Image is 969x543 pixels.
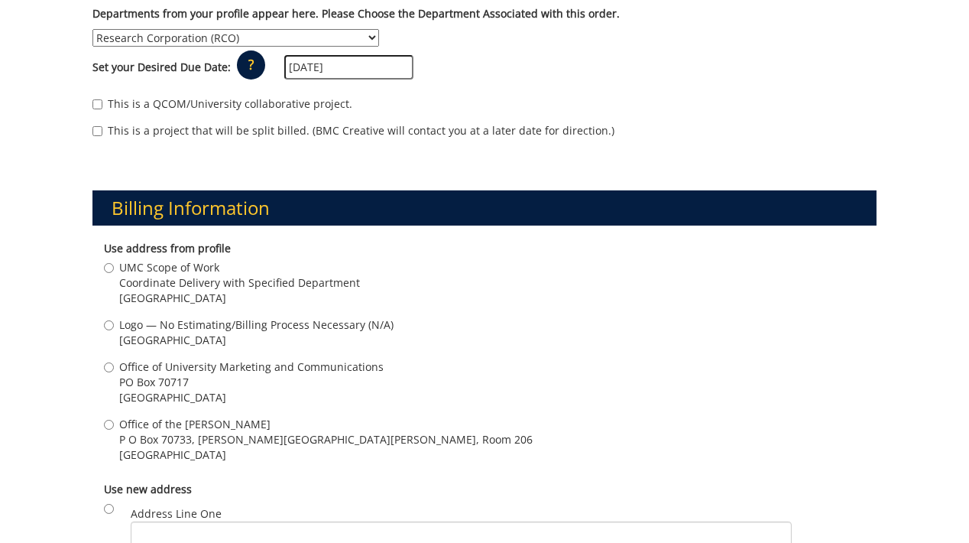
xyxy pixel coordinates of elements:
[104,420,114,430] input: Office of the [PERSON_NAME] P O Box 70733, [PERSON_NAME][GEOGRAPHIC_DATA][PERSON_NAME], Room 206 ...
[119,375,384,390] span: PO Box 70717
[119,333,394,348] span: [GEOGRAPHIC_DATA]
[119,291,360,306] span: [GEOGRAPHIC_DATA]
[92,126,102,136] input: This is a project that will be split billed. (BMC Creative will contact you at a later date for d...
[92,96,352,112] label: This is a QCOM/University collaborative project.
[119,359,384,375] span: Office of University Marketing and Communications
[119,317,394,333] span: Logo — No Estimating/Billing Process Necessary (N/A)
[92,60,231,75] label: Set your Desired Due Date:
[119,417,533,432] span: Office of the [PERSON_NAME]
[92,99,102,109] input: This is a QCOM/University collaborative project.
[119,447,533,463] span: [GEOGRAPHIC_DATA]
[237,50,265,80] p: ?
[284,55,413,80] input: MM/DD/YYYY
[119,390,384,405] span: [GEOGRAPHIC_DATA]
[119,275,360,291] span: Coordinate Delivery with Specified Department
[92,6,620,21] label: Departments from your profile appear here. Please Choose the Department Associated with this order.
[92,123,614,138] label: This is a project that will be split billed. (BMC Creative will contact you at a later date for d...
[104,263,114,273] input: UMC Scope of Work Coordinate Delivery with Specified Department [GEOGRAPHIC_DATA]
[119,260,360,275] span: UMC Scope of Work
[104,482,192,496] b: Use new address
[104,241,231,255] b: Use address from profile
[119,432,533,447] span: P O Box 70733, [PERSON_NAME][GEOGRAPHIC_DATA][PERSON_NAME], Room 206
[92,190,877,226] h3: Billing Information
[104,320,114,330] input: Logo — No Estimating/Billing Process Necessary (N/A) [GEOGRAPHIC_DATA]
[104,363,114,372] input: Office of University Marketing and Communications PO Box 70717 [GEOGRAPHIC_DATA]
